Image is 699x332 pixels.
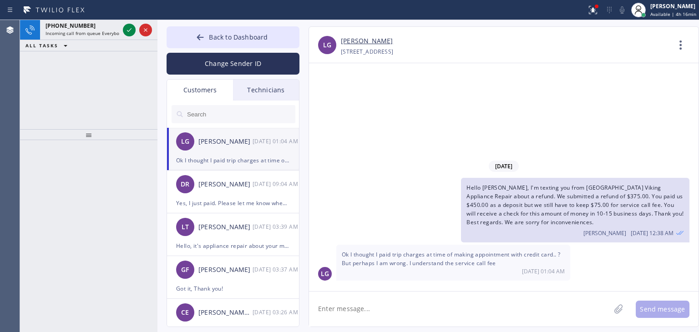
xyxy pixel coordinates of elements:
[139,24,152,36] button: Reject
[25,42,58,49] span: ALL TASKS
[182,222,189,232] span: LT
[650,2,696,10] div: [PERSON_NAME]
[186,105,295,123] input: Search
[522,267,565,275] span: [DATE] 01:04 AM
[341,36,393,46] a: [PERSON_NAME]
[181,136,189,147] span: LG
[466,184,684,226] span: Hello [PERSON_NAME], I'm texting you from [GEOGRAPHIC_DATA] Viking Appliance Repair about a refun...
[176,241,290,251] div: Hello, it's appliance repair about your microwave, We are sorry but the only technician we could ...
[176,155,290,166] div: Ok I thought I paid trip charges at time of making appointment with credit card.. ? But perhaps I...
[253,136,300,146] div: 08/12/2025 9:04 AM
[198,222,253,232] div: [PERSON_NAME]
[181,307,189,318] span: CE
[181,265,189,275] span: GF
[616,4,628,16] button: Mute
[167,53,299,75] button: Change Sender ID
[167,26,299,48] button: Back to Dashboard
[323,40,331,50] span: LG
[167,80,233,101] div: Customers
[342,251,560,267] span: Ok I thought I paid trip charges at time of making appointment with credit card.. ? But perhaps I...
[176,198,290,208] div: Yes, I just paid. Please let me know when to schedule with my property manager (5pm or after duri...
[46,30,124,36] span: Incoming call from queue Everybody
[636,301,689,318] button: Send message
[650,11,696,17] span: Available | 4h 16min
[336,245,570,281] div: 08/12/2025 9:04 AM
[253,221,300,232] div: 08/11/2025 9:39 AM
[461,178,689,242] div: 08/12/2025 9:38 AM
[321,269,329,279] span: LG
[123,24,136,36] button: Accept
[198,307,253,318] div: [PERSON_NAME] Excellence Property Management
[583,229,626,237] span: [PERSON_NAME]
[631,229,674,237] span: [DATE] 12:38 AM
[20,40,76,51] button: ALL TASKS
[181,179,189,190] span: DR
[233,80,299,101] div: Technicians
[46,22,96,30] span: [PHONE_NUMBER]
[253,179,300,189] div: 08/12/2025 9:04 AM
[198,265,253,275] div: [PERSON_NAME]
[198,136,253,147] div: [PERSON_NAME]
[253,307,300,317] div: 08/11/2025 9:26 AM
[176,283,290,294] div: Got it, Thank you!
[341,46,393,57] div: [STREET_ADDRESS]
[209,33,268,41] span: Back to Dashboard
[198,179,253,190] div: [PERSON_NAME]
[253,264,300,275] div: 08/11/2025 9:37 AM
[489,161,519,172] span: [DATE]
